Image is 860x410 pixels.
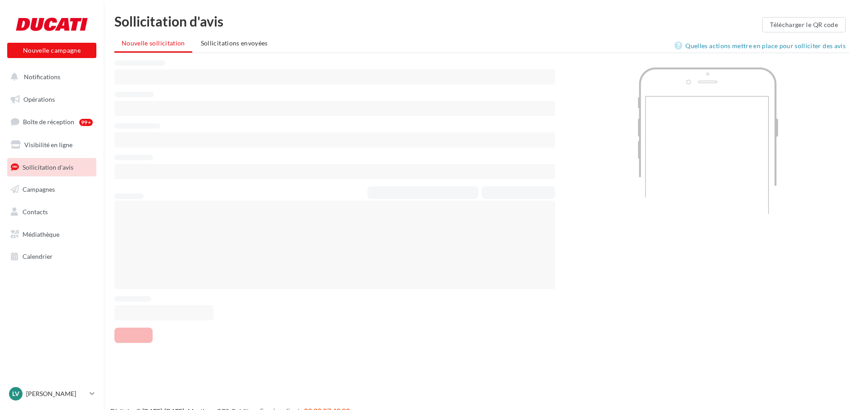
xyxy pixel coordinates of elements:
a: Médiathèque [5,225,98,244]
span: Médiathèque [23,230,59,238]
span: Sollicitations envoyées [201,39,268,47]
a: Campagnes [5,180,98,199]
span: Boîte de réception [23,118,74,126]
span: Campagnes [23,185,55,193]
span: Contacts [23,208,48,216]
a: Opérations [5,90,98,109]
span: Opérations [23,95,55,103]
button: Notifications [5,68,95,86]
button: Nouvelle campagne [7,43,96,58]
span: Lv [12,389,19,398]
span: Notifications [24,73,60,81]
div: Sollicitation d'avis [114,14,762,28]
span: Sollicitation d'avis [23,163,73,171]
span: Visibilité en ligne [24,141,72,149]
a: Sollicitation d'avis [5,158,98,177]
span: Calendrier [23,252,53,260]
a: Calendrier [5,247,98,266]
a: Lv [PERSON_NAME] [7,385,96,402]
a: Boîte de réception99+ [5,112,98,131]
button: Télécharger le QR code [762,17,846,32]
a: Visibilité en ligne [5,135,98,154]
div: 99+ [79,119,93,126]
p: [PERSON_NAME] [26,389,86,398]
a: Contacts [5,203,98,221]
a: Quelles actions mettre en place pour solliciter des avis [674,41,849,51]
